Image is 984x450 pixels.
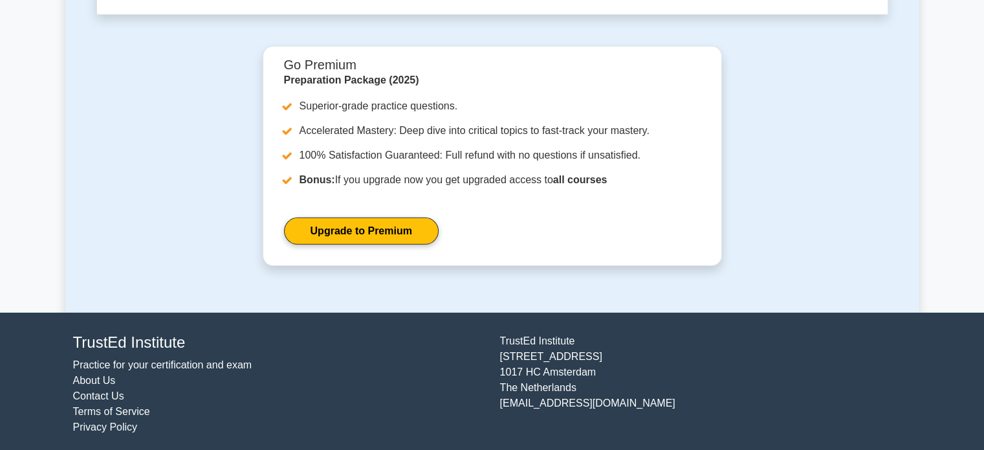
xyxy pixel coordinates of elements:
a: Upgrade to Premium [284,218,439,245]
h4: TrustEd Institute [73,333,485,352]
div: TrustEd Institute [STREET_ADDRESS] 1017 HC Amsterdam The Netherlands [EMAIL_ADDRESS][DOMAIN_NAME] [492,333,919,435]
a: Privacy Policy [73,422,138,433]
a: About Us [73,375,116,386]
a: Practice for your certification and exam [73,359,252,370]
a: Contact Us [73,390,124,401]
a: Terms of Service [73,406,150,417]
